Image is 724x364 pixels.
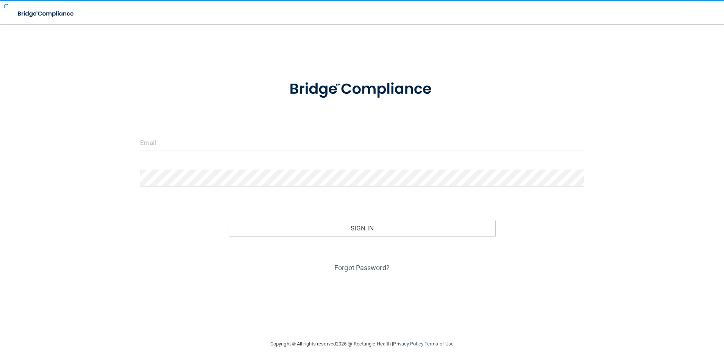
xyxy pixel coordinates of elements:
input: Email [140,134,584,151]
div: Copyright © All rights reserved 2025 @ Rectangle Health | | [224,332,500,356]
a: Forgot Password? [334,264,390,272]
a: Privacy Policy [393,341,423,347]
img: bridge_compliance_login_screen.278c3ca4.svg [11,6,81,22]
button: Sign In [229,220,495,236]
a: Terms of Use [424,341,454,347]
img: bridge_compliance_login_screen.278c3ca4.svg [274,70,450,109]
